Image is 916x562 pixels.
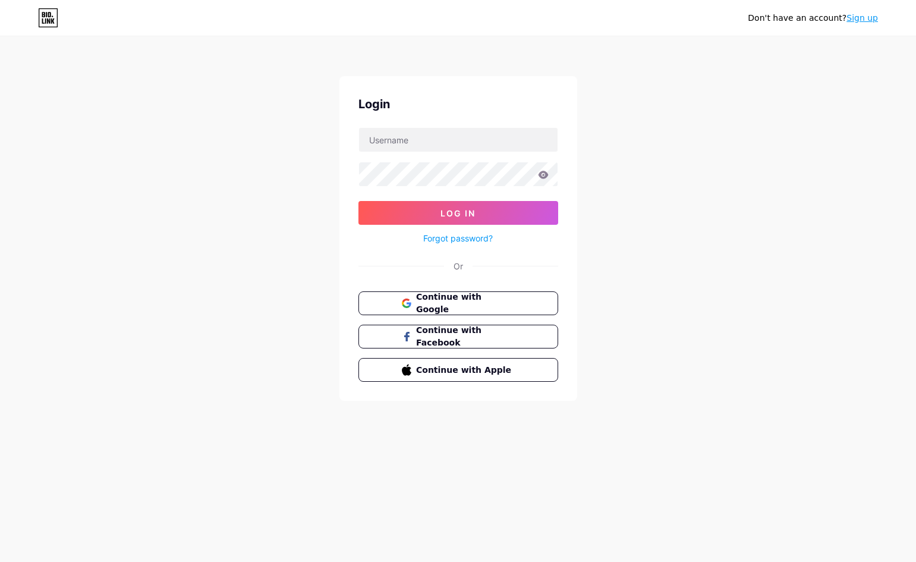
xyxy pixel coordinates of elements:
[358,95,558,113] div: Login
[440,208,476,218] span: Log In
[358,358,558,382] button: Continue with Apple
[416,291,514,316] span: Continue with Google
[359,128,558,152] input: Username
[416,324,514,349] span: Continue with Facebook
[748,12,878,24] div: Don't have an account?
[454,260,463,272] div: Or
[416,364,514,376] span: Continue with Apple
[846,13,878,23] a: Sign up
[358,325,558,348] button: Continue with Facebook
[358,201,558,225] button: Log In
[423,232,493,244] a: Forgot password?
[358,291,558,315] button: Continue with Google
